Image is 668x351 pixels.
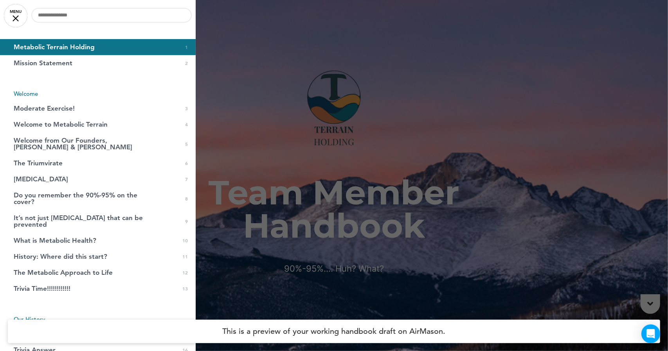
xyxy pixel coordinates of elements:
[14,253,107,260] span: History: Where did this start?
[182,269,188,276] span: 12
[185,160,188,167] span: 6
[14,121,108,128] span: Welcome to Metabolic Terrain
[14,269,113,276] span: The Metabolic Approach to Life
[182,285,188,292] span: 13
[185,218,188,225] span: 9
[8,320,660,343] h4: This is a preview of your working handbook draft on AirMason.
[14,137,143,150] span: Welcome from Our Founders, Dr. Nasha Winters & Cindy Kennedy
[185,60,188,66] span: 2
[182,237,188,244] span: 10
[182,253,188,260] span: 11
[14,44,95,50] span: Metabolic Terrain Holding
[185,44,188,50] span: 1
[14,60,72,66] span: Mission Statement
[14,105,75,112] span: Moderate Exercise!
[185,195,188,202] span: 8
[14,176,68,183] span: Metabolic Syndrome
[185,121,188,128] span: 4
[4,4,27,27] a: MENU
[14,215,143,228] span: It’s not just cancer that can be prevented
[14,192,143,205] span: Do you remember the 90%-95% on the cover?
[14,285,70,292] span: Trivia Time!!!!!!!!!!!!
[14,237,96,244] span: What is Metabolic Health?
[185,176,188,183] span: 7
[14,160,63,167] span: The Triumvirate
[185,141,188,147] span: 5
[641,324,660,343] div: Open Intercom Messenger
[185,105,188,112] span: 3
